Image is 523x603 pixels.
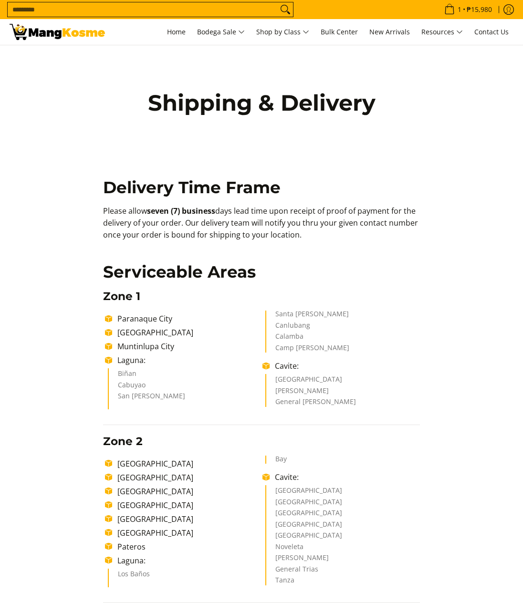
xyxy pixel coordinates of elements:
[275,521,411,532] li: [GEOGRAPHIC_DATA]
[117,313,172,324] span: Paranaque City
[421,26,463,38] span: Resources
[275,554,411,566] li: [PERSON_NAME]
[275,577,411,585] li: Tanza
[113,527,262,539] li: [GEOGRAPHIC_DATA]
[316,19,363,45] a: Bulk Center
[103,177,420,198] h2: Delivery Time Frame
[278,2,293,17] button: Search
[115,19,513,45] nav: Main Menu
[275,532,411,543] li: [GEOGRAPHIC_DATA]
[118,571,253,582] li: Los Baños
[321,27,358,36] span: Bulk Center
[369,27,410,36] span: New Arrivals
[197,26,245,38] span: Bodega Sale
[256,26,309,38] span: Shop by Class
[103,435,420,448] h3: Zone 2
[270,360,420,372] li: Cavite:
[167,27,186,36] span: Home
[118,370,253,382] li: Biñan
[275,311,411,322] li: Santa [PERSON_NAME]
[365,19,415,45] a: New Arrivals
[113,555,262,566] li: Laguna:
[113,341,262,352] li: Muntinlupa City
[118,382,253,393] li: Cabuyao
[118,393,253,404] li: San [PERSON_NAME]
[113,458,262,469] li: [GEOGRAPHIC_DATA]
[270,471,420,483] li: Cavite:
[275,398,411,407] li: General [PERSON_NAME]
[275,344,411,353] li: Camp [PERSON_NAME]
[113,472,262,483] li: [GEOGRAPHIC_DATA]
[113,541,262,552] li: Pateros
[275,376,411,387] li: [GEOGRAPHIC_DATA]
[465,6,493,13] span: ₱15,980
[275,509,411,521] li: [GEOGRAPHIC_DATA]
[113,354,262,366] li: Laguna:
[275,456,411,464] li: Bay
[474,27,509,36] span: Contact Us
[113,327,262,338] li: [GEOGRAPHIC_DATA]
[192,19,250,45] a: Bodega Sale
[275,543,411,555] li: Noveleta
[275,499,411,510] li: [GEOGRAPHIC_DATA]
[103,290,420,303] h3: Zone 1
[113,499,262,511] li: [GEOGRAPHIC_DATA]
[10,24,105,40] img: Shipping &amp; Delivery Page l Mang Kosme: Home Appliances Warehouse Sale!
[113,486,262,497] li: [GEOGRAPHIC_DATA]
[470,19,513,45] a: Contact Us
[113,513,262,525] li: [GEOGRAPHIC_DATA]
[456,6,463,13] span: 1
[103,205,420,250] p: Please allow days lead time upon receipt of proof of payment for the delivery of your order. Our ...
[138,89,385,117] h1: Shipping & Delivery
[441,4,495,15] span: •
[275,322,411,333] li: Canlubang
[417,19,468,45] a: Resources
[275,566,411,577] li: General Trias
[251,19,314,45] a: Shop by Class
[147,206,215,216] b: seven (7) business
[275,487,411,499] li: [GEOGRAPHIC_DATA]
[275,387,411,399] li: [PERSON_NAME]
[275,333,411,344] li: Calamba
[103,262,420,282] h2: Serviceable Areas
[162,19,190,45] a: Home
